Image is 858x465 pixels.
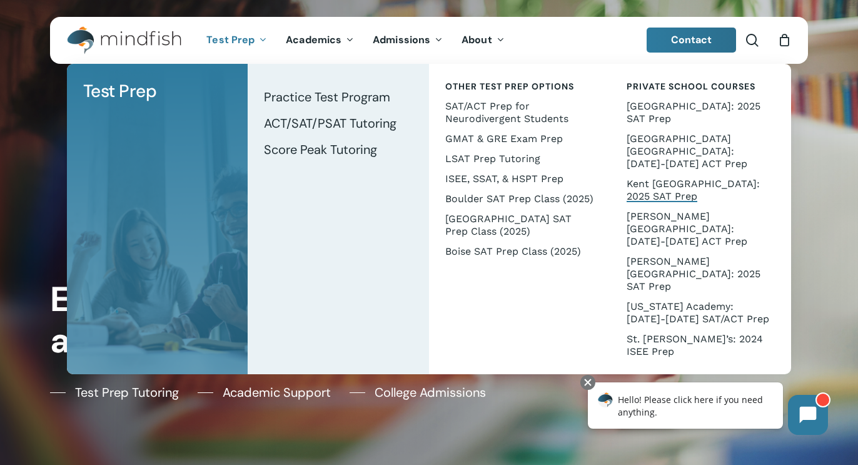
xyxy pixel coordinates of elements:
[442,209,598,242] a: [GEOGRAPHIC_DATA] SAT Prep Class (2025)
[647,28,737,53] a: Contact
[462,33,492,46] span: About
[83,79,157,103] span: Test Prep
[445,100,568,125] span: SAT/ACT Prep for Neurodivergent Students
[623,174,779,207] a: Kent [GEOGRAPHIC_DATA]: 2025 SAT Prep
[777,33,791,47] a: Cart
[445,193,593,205] span: Boulder SAT Prep Class (2025)
[363,35,452,46] a: Admissions
[442,149,598,169] a: LSAT Prep Tutoring
[197,35,276,46] a: Test Prep
[627,333,763,357] span: St. [PERSON_NAME]’s: 2024 ISEE Prep
[445,153,540,165] span: LSAT Prep Tutoring
[445,81,574,92] span: Other Test Prep Options
[445,213,572,237] span: [GEOGRAPHIC_DATA] SAT Prep Class (2025)
[442,242,598,262] a: Boise SAT Prep Class (2025)
[627,178,760,202] span: Kent [GEOGRAPHIC_DATA]: 2025 SAT Prep
[264,89,390,105] span: Practice Test Program
[623,252,779,297] a: [PERSON_NAME][GEOGRAPHIC_DATA]: 2025 SAT Prep
[264,115,396,131] span: ACT/SAT/PSAT Tutoring
[623,207,779,252] a: [PERSON_NAME][GEOGRAPHIC_DATA]: [DATE]-[DATE] ACT Prep
[445,245,581,257] span: Boise SAT Prep Class (2025)
[623,76,779,96] a: Private School Courses
[50,383,179,402] a: Test Prep Tutoring
[627,210,747,247] span: [PERSON_NAME][GEOGRAPHIC_DATA]: [DATE]-[DATE] ACT Prep
[75,383,179,402] span: Test Prep Tutoring
[442,169,598,189] a: ISEE, SSAT, & HSPT Prep
[223,383,331,402] span: Academic Support
[442,189,598,209] a: Boulder SAT Prep Class (2025)
[623,129,779,174] a: [GEOGRAPHIC_DATA] [GEOGRAPHIC_DATA]: [DATE]-[DATE] ACT Prep
[627,300,769,325] span: [US_STATE] Academy: [DATE]-[DATE] SAT/ACT Prep
[79,76,236,106] a: Test Prep
[627,255,760,292] span: [PERSON_NAME][GEOGRAPHIC_DATA]: 2025 SAT Prep
[50,17,808,64] header: Main Menu
[350,383,486,402] a: College Admissions
[264,141,377,158] span: Score Peak Tutoring
[197,17,513,64] nav: Main Menu
[627,81,755,92] span: Private School Courses
[50,279,421,362] h1: Every Student Has a
[442,129,598,149] a: GMAT & GRE Exam Prep
[260,84,416,110] a: Practice Test Program
[375,383,486,402] span: College Admissions
[575,372,840,447] iframe: Chatbot
[623,329,779,362] a: St. [PERSON_NAME]’s: 2024 ISEE Prep
[623,297,779,329] a: [US_STATE] Academy: [DATE]-[DATE] SAT/ACT Prep
[198,383,331,402] a: Academic Support
[452,35,514,46] a: About
[373,33,430,46] span: Admissions
[442,76,598,96] a: Other Test Prep Options
[445,133,563,145] span: GMAT & GRE Exam Prep
[206,33,255,46] span: Test Prep
[671,33,712,46] span: Contact
[286,33,341,46] span: Academics
[260,110,416,136] a: ACT/SAT/PSAT Tutoring
[627,100,760,125] span: [GEOGRAPHIC_DATA]: 2025 SAT Prep
[276,35,363,46] a: Academics
[260,136,416,163] a: Score Peak Tutoring
[623,96,779,129] a: [GEOGRAPHIC_DATA]: 2025 SAT Prep
[627,133,747,170] span: [GEOGRAPHIC_DATA] [GEOGRAPHIC_DATA]: [DATE]-[DATE] ACT Prep
[442,96,598,129] a: SAT/ACT Prep for Neurodivergent Students
[445,173,563,185] span: ISEE, SSAT, & HSPT Prep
